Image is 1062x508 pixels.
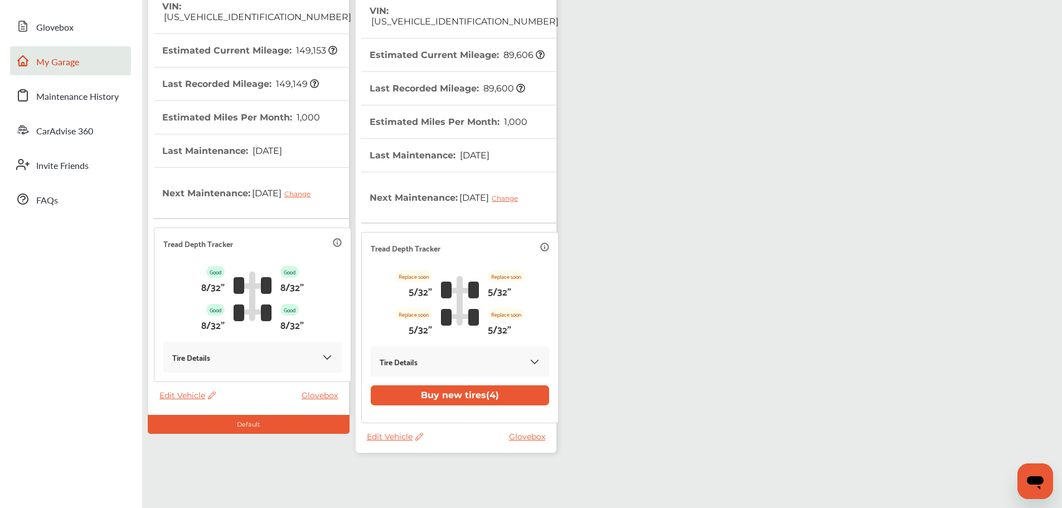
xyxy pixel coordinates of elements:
[371,241,440,254] p: Tread Depth Tracker
[10,81,131,110] a: Maintenance History
[36,159,89,173] span: Invite Friends
[10,115,131,144] a: CarAdvise 360
[488,320,511,337] p: 5/32"
[280,304,299,316] p: Good
[458,183,526,211] span: [DATE]
[10,150,131,179] a: Invite Friends
[159,390,216,400] span: Edit Vehicle
[1017,463,1053,499] iframe: Button to launch messaging window
[201,316,225,333] p: 8/32"
[274,79,319,89] span: 149,149
[206,266,225,278] p: Good
[280,266,299,278] p: Good
[409,282,432,299] p: 5/32"
[488,308,525,320] p: Replace soon
[395,308,432,320] p: Replace soon
[370,139,489,172] th: Last Maintenance :
[10,46,131,75] a: My Garage
[380,355,418,368] p: Tire Details
[36,124,93,139] span: CarAdvise 360
[322,352,333,363] img: KOKaJQAAAABJRU5ErkJggg==
[201,278,225,295] p: 8/32"
[36,90,119,104] span: Maintenance History
[162,168,319,218] th: Next Maintenance :
[294,45,337,56] span: 149,153
[370,72,525,105] th: Last Recorded Mileage :
[172,351,210,364] p: Tire Details
[280,278,304,295] p: 8/32"
[488,270,525,282] p: Replace soon
[371,385,549,405] button: Buy new tires(4)
[162,34,337,67] th: Estimated Current Mileage :
[509,432,551,442] a: Glovebox
[409,320,432,337] p: 5/32"
[370,38,545,71] th: Estimated Current Mileage :
[36,21,74,35] span: Glovebox
[250,179,319,207] span: [DATE]
[529,356,540,367] img: KOKaJQAAAABJRU5ErkJggg==
[441,275,479,326] img: tire_track_logo.b900bcbc.svg
[251,146,282,156] span: [DATE]
[482,83,525,94] span: 89,600
[148,415,350,434] div: Default
[302,390,343,400] a: Glovebox
[162,12,351,22] span: [US_VEHICLE_IDENTIFICATION_NUMBER]
[370,105,527,138] th: Estimated Miles Per Month :
[280,316,304,333] p: 8/32"
[36,193,58,208] span: FAQs
[502,117,527,127] span: 1,000
[10,12,131,41] a: Glovebox
[162,101,320,134] th: Estimated Miles Per Month :
[395,270,432,282] p: Replace soon
[284,190,316,198] div: Change
[36,55,79,70] span: My Garage
[367,432,423,442] span: Edit Vehicle
[492,194,523,202] div: Change
[10,185,131,214] a: FAQs
[488,282,511,299] p: 5/32"
[163,237,233,250] p: Tread Depth Tracker
[370,16,559,27] span: [US_VEHICLE_IDENTIFICATION_NUMBER]
[502,50,545,60] span: 89,606
[295,112,320,123] span: 1,000
[370,172,526,222] th: Next Maintenance :
[206,304,225,316] p: Good
[234,271,271,321] img: tire_track_logo.b900bcbc.svg
[458,150,489,161] span: [DATE]
[162,134,282,167] th: Last Maintenance :
[162,67,319,100] th: Last Recorded Mileage :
